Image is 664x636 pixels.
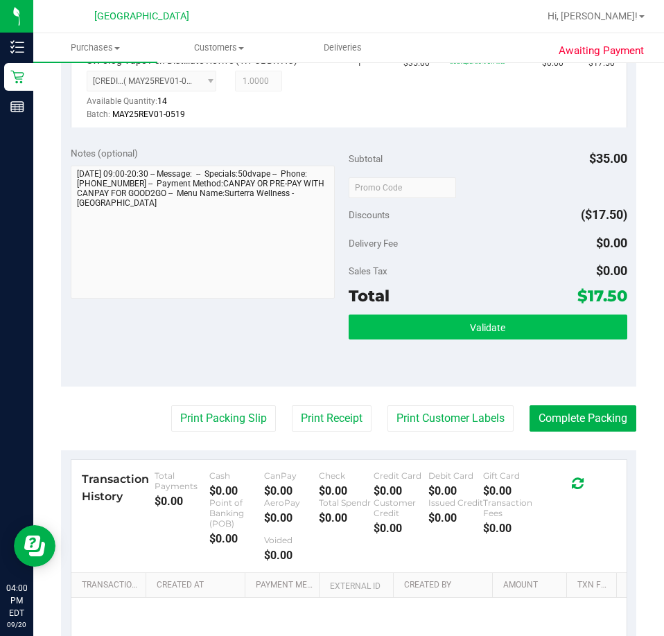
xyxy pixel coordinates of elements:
[577,286,627,306] span: $17.50
[542,57,563,70] span: $0.00
[349,315,627,339] button: Validate
[349,238,398,249] span: Delivery Fee
[577,580,611,591] a: Txn Fee
[87,109,110,119] span: Batch:
[403,57,430,70] span: $35.00
[157,33,281,62] a: Customers
[94,10,189,22] span: [GEOGRAPHIC_DATA]
[581,207,627,222] span: ($17.50)
[349,177,456,198] input: Promo Code
[264,497,319,508] div: AeroPay
[596,236,627,250] span: $0.00
[112,109,185,119] span: MAY25REV01-0519
[357,57,362,70] span: 1
[319,484,374,497] div: $0.00
[157,580,239,591] a: Created At
[209,532,264,545] div: $0.00
[470,322,505,333] span: Validate
[428,511,483,524] div: $0.00
[374,497,428,518] div: Customer Credit
[87,91,224,118] div: Available Quantity:
[483,522,538,535] div: $0.00
[264,535,319,545] div: Voided
[209,470,264,481] div: Cash
[387,405,514,432] button: Print Customer Labels
[349,265,387,276] span: Sales Tax
[374,522,428,535] div: $0.00
[33,42,157,54] span: Purchases
[319,511,374,524] div: $0.00
[503,580,561,591] a: Amount
[349,286,390,306] span: Total
[588,57,615,70] span: $17.50
[155,495,209,508] div: $0.00
[428,497,483,508] div: Issued Credit
[6,619,27,630] p: 09/20
[319,573,393,598] th: External ID
[6,582,27,619] p: 04:00 PM EDT
[209,497,264,529] div: Point of Banking (POB)
[155,470,209,491] div: Total Payments
[264,470,319,481] div: CanPay
[559,43,644,59] span: Awaiting Payment
[157,96,167,106] span: 14
[483,497,538,518] div: Transaction Fees
[10,40,24,54] inline-svg: Inventory
[264,549,319,562] div: $0.00
[319,497,374,508] div: Total Spendr
[10,100,24,114] inline-svg: Reports
[82,580,141,591] a: Transaction ID
[374,484,428,497] div: $0.00
[264,484,319,497] div: $0.00
[209,484,264,497] div: $0.00
[264,511,319,524] div: $0.00
[589,151,627,166] span: $35.00
[256,580,314,591] a: Payment Method
[349,153,383,164] span: Subtotal
[428,484,483,497] div: $0.00
[596,263,627,278] span: $0.00
[14,525,55,567] iframe: Resource center
[483,484,538,497] div: $0.00
[530,405,636,432] button: Complete Packing
[33,33,157,62] a: Purchases
[404,580,487,591] a: Created By
[292,405,372,432] button: Print Receipt
[349,202,390,227] span: Discounts
[319,470,374,481] div: Check
[10,70,24,84] inline-svg: Retail
[483,470,538,481] div: Gift Card
[71,148,138,159] span: Notes (optional)
[281,33,405,62] a: Deliveries
[374,470,428,481] div: Credit Card
[171,405,276,432] button: Print Packing Slip
[548,10,638,21] span: Hi, [PERSON_NAME]!
[428,470,483,481] div: Debit Card
[158,42,281,54] span: Customers
[305,42,381,54] span: Deliveries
